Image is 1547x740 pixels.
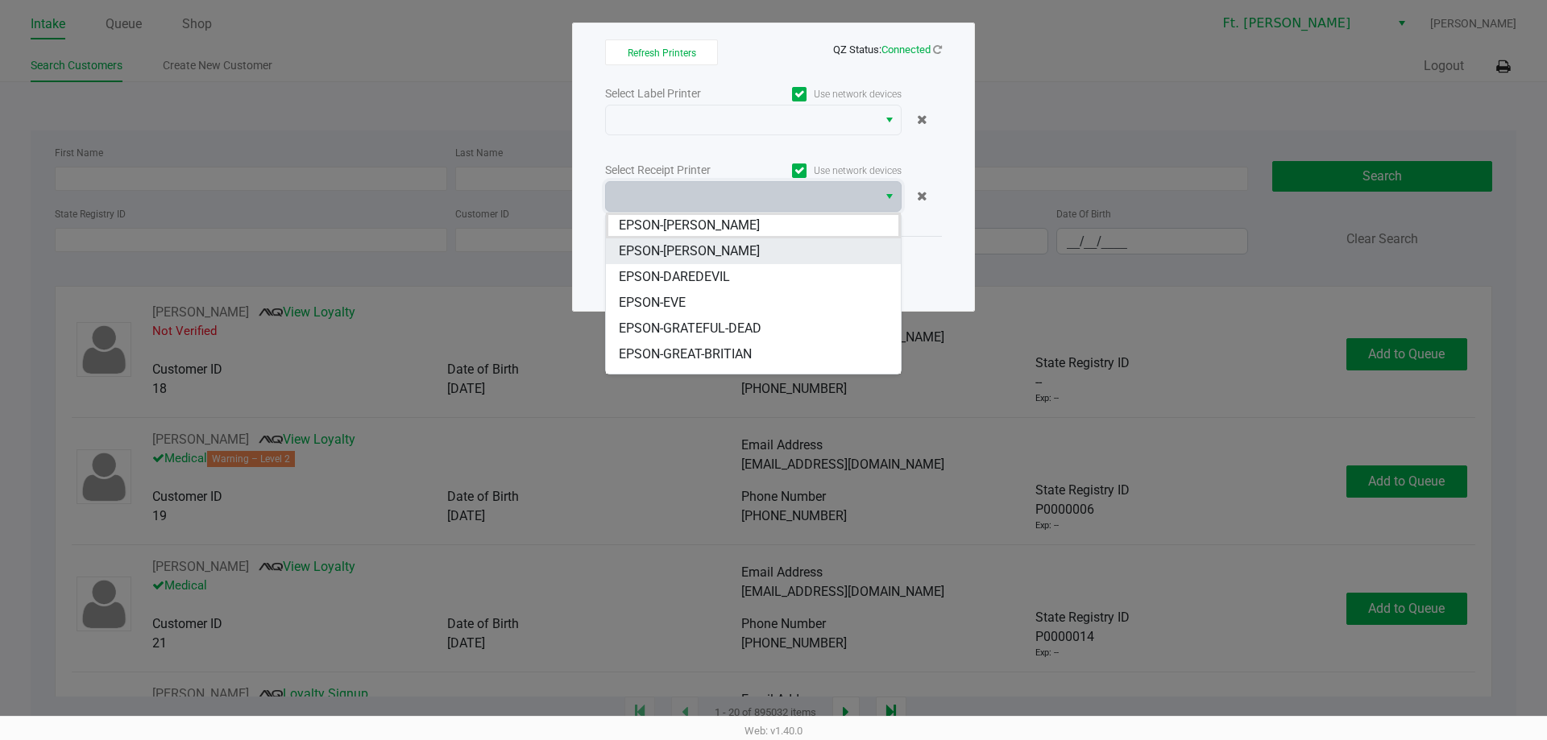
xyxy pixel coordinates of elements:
span: EPSON-GRATEFUL-DEAD [619,319,761,338]
button: Refresh Printers [605,39,718,65]
div: Select Receipt Printer [605,162,753,179]
span: Refresh Printers [628,48,696,59]
label: Use network devices [753,163,902,178]
span: EPSON-[PERSON_NAME] [619,216,760,235]
button: Select [877,105,901,134]
label: Use network devices [753,87,902,101]
span: Connected [881,43,931,56]
span: Web: v1.40.0 [744,725,803,737]
span: EPSON-EVE [619,293,686,312]
span: QZ Status: [833,43,942,56]
div: Select Label Printer [605,85,753,102]
span: EPSON-DAREDEVIL [619,267,730,287]
button: Select [877,182,901,211]
span: EPSON-GREAT-BRITIAN [619,345,752,364]
span: EPSON-[PERSON_NAME] [619,242,760,261]
span: EPSON-GREEN-DAY [619,370,731,390]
